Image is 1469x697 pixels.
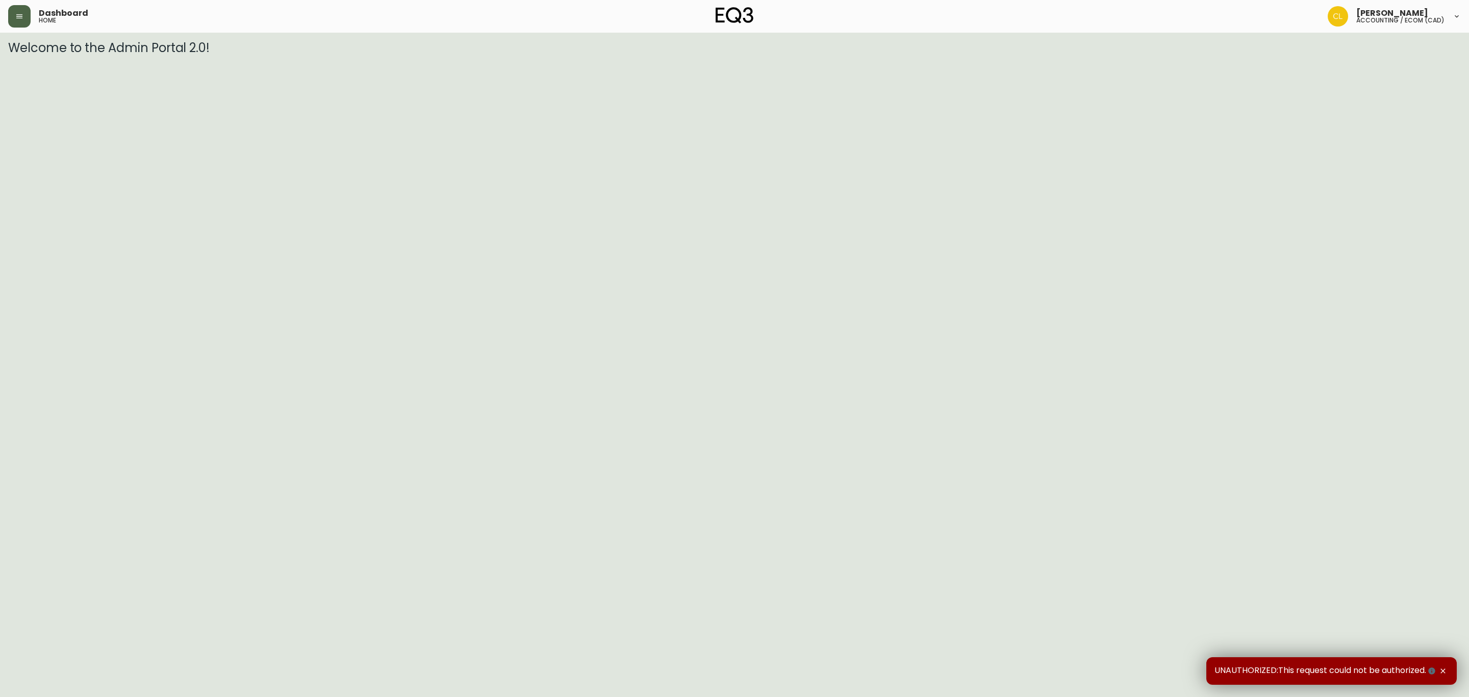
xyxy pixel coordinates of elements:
[39,9,88,17] span: Dashboard
[1356,17,1445,23] h5: accounting / ecom (cad)
[716,7,753,23] img: logo
[1328,6,1348,27] img: c8a50d9e0e2261a29cae8bb82ebd33d8
[1214,665,1437,677] span: UNAUTHORIZED:This request could not be authorized.
[1356,9,1428,17] span: [PERSON_NAME]
[8,41,1461,55] h3: Welcome to the Admin Portal 2.0!
[39,17,56,23] h5: home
